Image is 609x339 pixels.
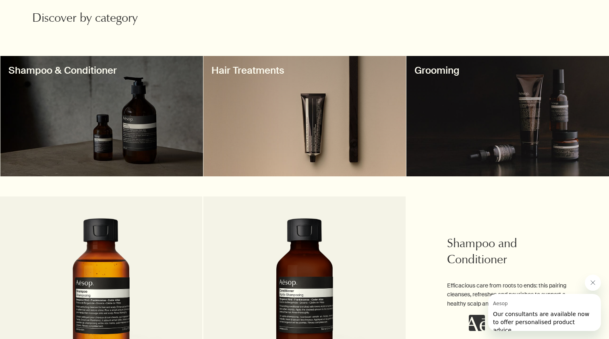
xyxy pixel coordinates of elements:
[406,56,609,176] a: Aesop grooming products placed on a dark wooden surfaceGrooming
[5,17,101,39] span: Our consultants are available now to offer personalised product advice.
[32,11,214,27] h2: Discover by category
[211,64,398,77] h3: Hair Treatments
[203,56,406,176] a: Aesop product in tube arranged alongside a dark wooden object on a pink textured surface.Hair Tre...
[469,315,485,331] iframe: no content
[447,237,577,269] h2: Shampoo and Conditioner
[8,64,195,77] h3: Shampoo & Conditioner
[488,294,601,331] iframe: Message from Aesop
[0,56,203,176] a: Aesop bottles of shampoo and conditionerShampoo & Conditioner
[585,275,601,291] iframe: Close message from Aesop
[447,281,577,308] p: Efficacious care from roots to ends: this pairing cleanses, refreshes and nourishes to support a ...
[414,64,601,77] h3: Grooming
[469,275,601,331] div: Aesop says "Our consultants are available now to offer personalised product advice.". Open messag...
